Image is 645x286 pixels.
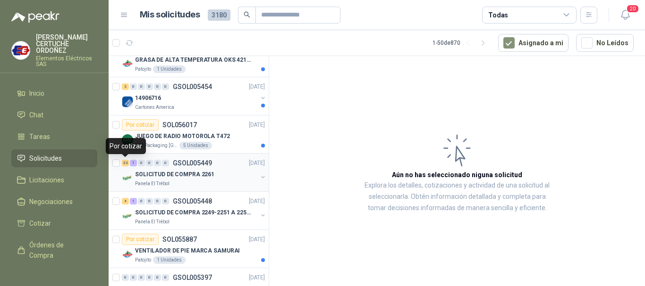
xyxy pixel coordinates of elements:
div: 1 Unidades [153,65,186,73]
img: Company Logo [122,134,133,146]
span: 3180 [208,9,230,21]
img: Company Logo [12,41,30,59]
a: Cotizar [11,214,97,232]
p: [DATE] [249,273,265,282]
p: Panela El Trébol [135,218,170,226]
p: MM Packaging [GEOGRAPHIC_DATA] [135,142,178,149]
p: GSOL005397 [173,274,212,281]
p: Cartones America [135,104,174,111]
img: Company Logo [122,58,133,69]
div: Por cotizar [106,138,146,154]
p: Panela El Trébol [135,180,170,188]
p: Elementos Eléctricos SAS [36,56,97,67]
p: Patojito [135,256,151,264]
span: Órdenes de Compra [29,240,88,261]
p: SOL055887 [162,236,197,243]
div: 1 [130,198,137,204]
p: [DATE] [249,82,265,91]
div: Por cotizar [122,119,159,131]
div: 0 [122,274,129,281]
div: 0 [146,198,153,204]
div: 5 Unidades [179,142,212,149]
button: 20 [617,7,634,24]
p: [DATE] [249,197,265,206]
div: 0 [162,274,169,281]
a: Solicitudes [11,149,97,167]
p: [DATE] [249,159,265,168]
span: Negociaciones [29,196,73,207]
div: 0 [138,160,145,166]
p: Patojito [135,65,151,73]
a: Por cotizarSOL056021[DATE] Company LogoGRASA DE ALTA TEMPERATURA OKS 4210 X 5 KGPatojito1 Unidades [109,39,269,77]
a: 4 1 0 0 0 0 GSOL005448[DATE] Company LogoSOLICITUD DE COMPRA 2249-2251 A 2256-2258 Y 2262Panela E... [122,196,267,226]
div: 0 [138,198,145,204]
div: 0 [162,160,169,166]
p: VENTILADOR DE PIE MARCA SAMURAI [135,246,240,255]
span: 20 [626,4,639,13]
a: 32 1 0 0 0 0 GSOL005449[DATE] Company LogoSOLICITUD DE COMPRA 2261Panela El Trébol [122,157,267,188]
h1: Mis solicitudes [140,8,200,22]
div: 32 [122,160,129,166]
img: Company Logo [122,172,133,184]
div: 0 [154,198,161,204]
a: Tareas [11,128,97,146]
div: 4 [122,198,129,204]
span: Solicitudes [29,153,62,163]
p: [DATE] [249,235,265,244]
div: 0 [162,83,169,90]
p: 14906716 [135,94,161,103]
div: 0 [146,160,153,166]
div: 1 [130,160,137,166]
h3: Aún no has seleccionado niguna solicitud [392,170,522,180]
div: 0 [138,274,145,281]
div: 0 [146,83,153,90]
p: GSOL005449 [173,160,212,166]
button: Asignado a mi [498,34,569,52]
div: Por cotizar [122,234,159,245]
img: Company Logo [122,249,133,260]
div: 1 Unidades [153,256,186,264]
a: Negociaciones [11,193,97,211]
button: No Leídos [576,34,634,52]
p: GSOL005448 [173,198,212,204]
div: 0 [154,160,161,166]
div: 2 [122,83,129,90]
img: Company Logo [122,96,133,107]
a: Inicio [11,84,97,102]
div: 0 [130,274,137,281]
img: Company Logo [122,211,133,222]
p: JUEGO DE RADIO MOTOROLA T472 [135,132,230,141]
p: GSOL005454 [173,83,212,90]
span: Tareas [29,131,50,142]
div: 0 [154,274,161,281]
div: 0 [138,83,145,90]
p: Explora los detalles, cotizaciones y actividad de una solicitud al seleccionarla. Obtén informaci... [364,180,551,214]
p: GRASA DE ALTA TEMPERATURA OKS 4210 X 5 KG [135,56,253,65]
a: Licitaciones [11,171,97,189]
span: Cotizar [29,218,51,229]
span: search [244,11,250,18]
a: Chat [11,106,97,124]
img: Logo peakr [11,11,59,23]
p: [DATE] [249,121,265,130]
a: Órdenes de Compra [11,236,97,264]
div: 0 [162,198,169,204]
a: 2 0 0 0 0 0 GSOL005454[DATE] Company Logo14906716Cartones America [122,81,267,111]
a: Por cotizarSOL056017[DATE] Company LogoJUEGO DE RADIO MOTOROLA T472MM Packaging [GEOGRAPHIC_DATA]... [109,115,269,154]
span: Licitaciones [29,175,64,185]
span: Inicio [29,88,44,98]
p: SOLICITUD DE COMPRA 2249-2251 A 2256-2258 Y 2262 [135,208,253,217]
p: SOLICITUD DE COMPRA 2261 [135,170,214,179]
div: Todas [488,10,508,20]
div: 1 - 50 de 870 [433,35,491,50]
div: 0 [130,83,137,90]
p: SOL056017 [162,122,197,128]
a: Por cotizarSOL055887[DATE] Company LogoVENTILADOR DE PIE MARCA SAMURAIPatojito1 Unidades [109,230,269,268]
div: 0 [154,83,161,90]
span: Chat [29,110,43,120]
p: [PERSON_NAME] CERTUCHE ORDOÑEZ [36,34,97,54]
div: 0 [146,274,153,281]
